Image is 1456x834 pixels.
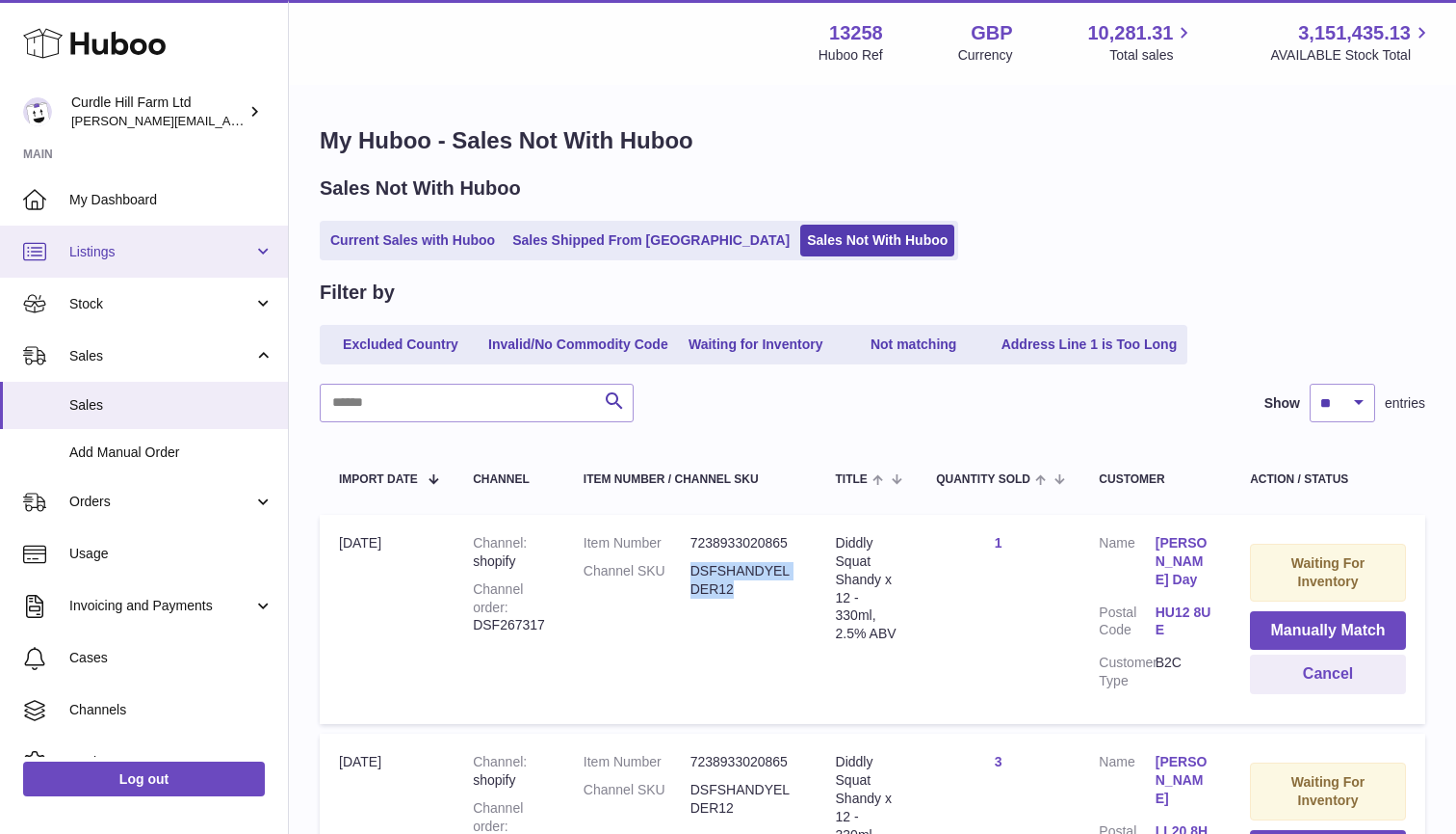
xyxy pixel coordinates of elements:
[584,753,690,771] dt: Item Number
[1298,20,1411,46] span: 3,151,435.13
[320,280,395,306] h2: Filter by
[320,515,454,724] td: [DATE]
[690,753,797,771] dd: 7238933020865
[679,329,833,361] a: Waiting for Inventory
[1264,394,1300,413] label: Show
[324,329,478,361] a: Excluded Country
[473,800,523,834] strong: Channel order
[1087,20,1173,46] span: 10,281.31
[69,295,253,313] span: Stock
[506,225,796,256] a: Sales Shipped From [GEOGRAPHIC_DATA]
[473,754,527,769] strong: Channel
[69,396,273,415] span: Sales
[1156,604,1211,640] a: HU12 8UE
[69,444,273,462] span: Add Manual Order
[473,580,545,635] div: DSF267317
[1087,20,1195,65] a: 10,281.31 Total sales
[971,20,1012,46] strong: GBP
[1156,534,1211,589] a: [PERSON_NAME] Day
[690,562,797,599] dd: DSFSHANDYELDER12
[1109,46,1195,65] span: Total sales
[800,225,954,256] a: Sales Not With Huboo
[69,243,253,261] span: Listings
[23,97,52,126] img: miranda@diddlysquatfarmshop.com
[473,581,523,615] strong: Channel order
[69,347,253,365] span: Sales
[473,473,545,486] div: Channel
[1385,394,1425,413] span: entries
[1250,655,1406,694] button: Cancel
[836,473,868,486] span: Title
[324,225,502,256] a: Current Sales with Huboo
[829,20,883,46] strong: 13258
[995,535,1002,551] a: 1
[320,175,521,202] h2: Sales Not With Huboo
[1099,604,1155,645] dt: Postal Code
[1250,473,1406,486] div: Action / Status
[584,781,690,818] dt: Channel SKU
[69,701,273,719] span: Channels
[69,649,273,667] span: Cases
[936,473,1030,486] span: Quantity Sold
[995,329,1184,361] a: Address Line 1 is Too Long
[1291,774,1365,808] strong: Waiting For Inventory
[819,46,883,65] div: Huboo Ref
[836,534,898,643] div: Diddly Squat Shandy x 12 - 330ml, 2.5% ABV
[1099,753,1155,813] dt: Name
[71,113,386,128] span: [PERSON_NAME][EMAIL_ADDRESS][DOMAIN_NAME]
[71,94,245,130] div: Curdle Hill Farm Ltd
[1099,654,1155,690] dt: Customer Type
[995,754,1002,769] a: 3
[584,562,690,599] dt: Channel SKU
[1270,20,1433,65] a: 3,151,435.13 AVAILABLE Stock Total
[473,534,545,571] div: shopify
[690,534,797,552] dd: 7238933020865
[69,753,273,771] span: Settings
[584,534,690,552] dt: Item Number
[1250,611,1406,651] button: Manually Match
[958,46,1013,65] div: Currency
[69,545,273,563] span: Usage
[1291,555,1365,589] strong: Waiting For Inventory
[1099,473,1211,486] div: Customer
[339,473,418,486] span: Import date
[69,493,253,511] span: Orders
[1099,534,1155,594] dt: Name
[69,597,253,615] span: Invoicing and Payments
[473,535,527,551] strong: Channel
[837,329,991,361] a: Not matching
[1156,654,1211,690] dd: B2C
[473,753,545,790] div: shopify
[1156,753,1211,808] a: [PERSON_NAME]
[584,473,797,486] div: Item Number / Channel SKU
[69,191,273,209] span: My Dashboard
[690,781,797,818] dd: DSFSHANDYELDER12
[320,125,1425,156] h1: My Huboo - Sales Not With Huboo
[481,329,675,361] a: Invalid/No Commodity Code
[1270,46,1433,65] span: AVAILABLE Stock Total
[23,762,265,796] a: Log out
